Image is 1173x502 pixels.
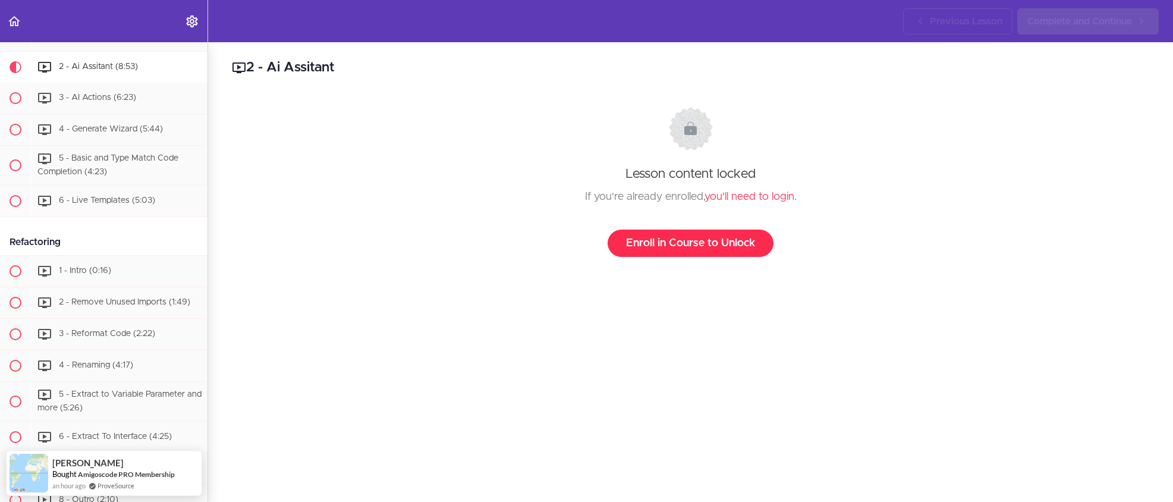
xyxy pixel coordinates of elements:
a: ProveSource [98,481,134,491]
a: Amigoscode PRO Membership [78,470,175,479]
span: Bought [52,469,77,479]
a: Previous Lesson [903,8,1012,34]
span: 5 - Extract to Variable Parameter and more (5:26) [37,390,202,412]
span: Previous Lesson [930,14,1002,29]
a: Enroll in Course to Unlock [608,230,773,257]
span: [PERSON_NAME] [52,458,124,468]
img: provesource social proof notification image [10,454,48,492]
svg: Settings Menu [185,14,199,29]
span: 4 - Renaming (4:17) [59,361,133,369]
a: Complete and Continue [1017,8,1159,34]
span: 4 - Generate Wizard (5:44) [59,125,163,134]
span: an hour ago [52,481,86,491]
div: Lesson content locked [243,107,1138,257]
span: 1 - Intro (0:16) [59,266,111,275]
div: If you're already enrolled, . [243,188,1138,206]
h2: 2 - Ai Assitant [232,58,1149,78]
svg: Back to course curriculum [7,14,21,29]
span: Complete and Continue [1027,14,1132,29]
span: 2 - Remove Unused Imports (1:49) [59,298,190,306]
a: you'll need to login [705,192,794,202]
span: 6 - Extract To Interface (4:25) [59,432,172,441]
span: 3 - Reformat Code (2:22) [59,330,155,338]
span: 2 - Ai Assitant (8:53) [59,63,138,71]
span: 5 - Basic and Type Match Code Completion (4:23) [37,155,178,177]
span: 3 - AI Actions (6:23) [59,94,136,102]
span: 6 - Live Templates (5:03) [59,196,155,205]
